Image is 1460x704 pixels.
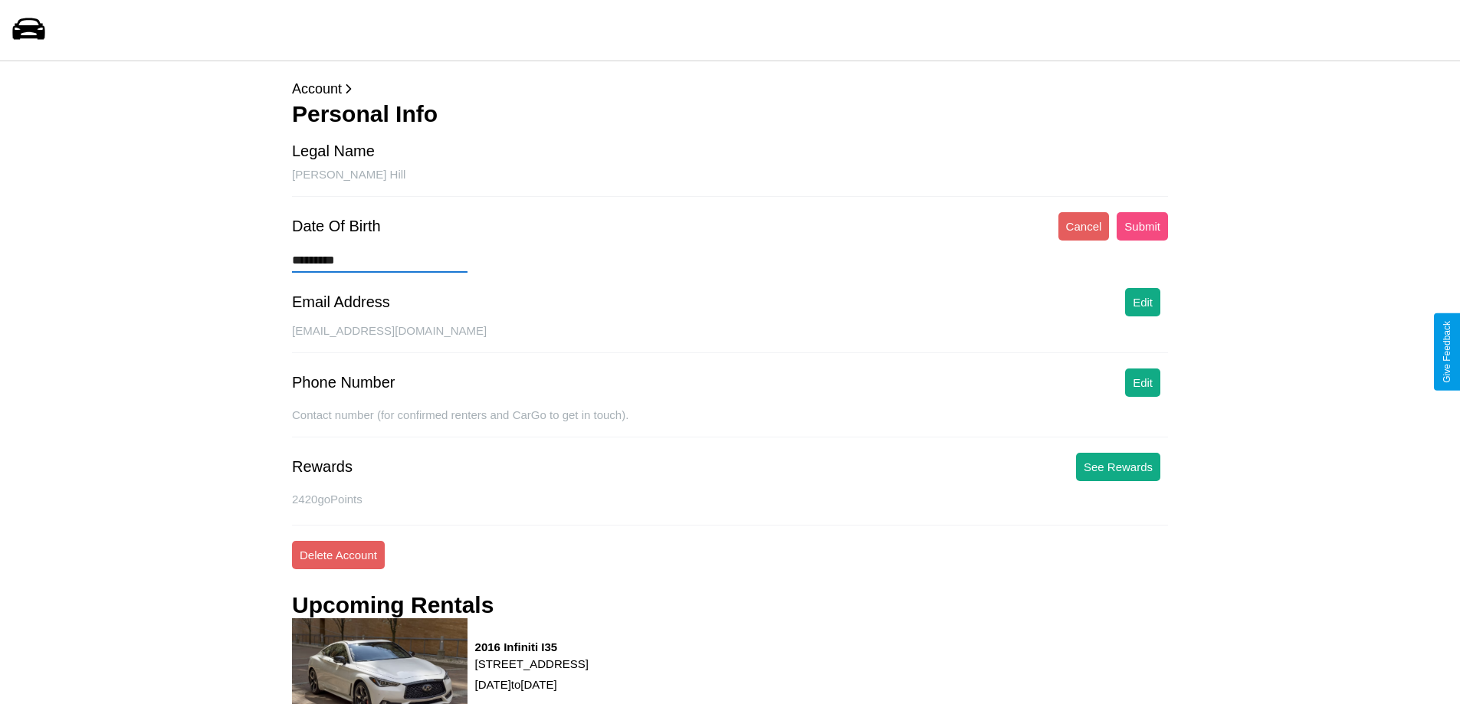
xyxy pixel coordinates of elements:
[1125,368,1160,397] button: Edit
[475,640,589,653] h3: 2016 Infiniti I35
[1125,288,1160,316] button: Edit
[1117,212,1168,241] button: Submit
[292,77,1168,101] p: Account
[292,324,1168,353] div: [EMAIL_ADDRESS][DOMAIN_NAME]
[1442,321,1452,383] div: Give Feedback
[475,674,589,695] p: [DATE] to [DATE]
[292,142,375,160] div: Legal Name
[292,218,381,235] div: Date Of Birth
[292,458,353,476] div: Rewards
[292,374,395,391] div: Phone Number
[292,592,494,618] h3: Upcoming Rentals
[292,101,1168,127] h3: Personal Info
[292,489,1168,509] p: 2420 goPoints
[292,168,1168,197] div: [PERSON_NAME] Hill
[292,408,1168,437] div: Contact number (for confirmed renters and CarGo to get in touch).
[292,293,390,311] div: Email Address
[1058,212,1110,241] button: Cancel
[1076,453,1160,481] button: See Rewards
[292,541,385,569] button: Delete Account
[475,653,589,674] p: [STREET_ADDRESS]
